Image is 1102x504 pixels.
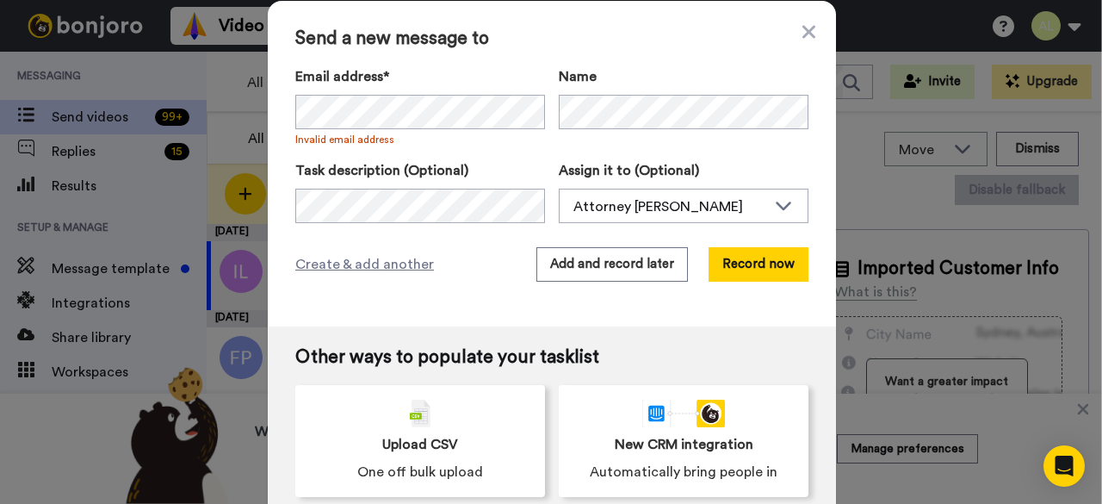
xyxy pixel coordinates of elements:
span: Invalid email address [295,133,545,146]
button: Add and record later [536,247,688,282]
button: Record now [709,247,808,282]
div: Attorney [PERSON_NAME] [573,196,766,217]
span: Other ways to populate your tasklist [295,347,808,368]
label: Email address* [295,66,545,87]
div: Open Intercom Messenger [1043,445,1085,487]
label: Assign it to (Optional) [559,160,808,181]
span: One off bulk upload [357,462,483,482]
img: csv-grey.png [410,400,430,427]
label: Task description (Optional) [295,160,545,181]
span: New CRM integration [615,434,753,455]
span: Create & add another [295,254,434,275]
span: Name [559,66,597,87]
div: animation [642,400,725,427]
span: Upload CSV [382,434,458,455]
span: Automatically bring people in [590,462,777,482]
span: Send a new message to [295,28,808,49]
